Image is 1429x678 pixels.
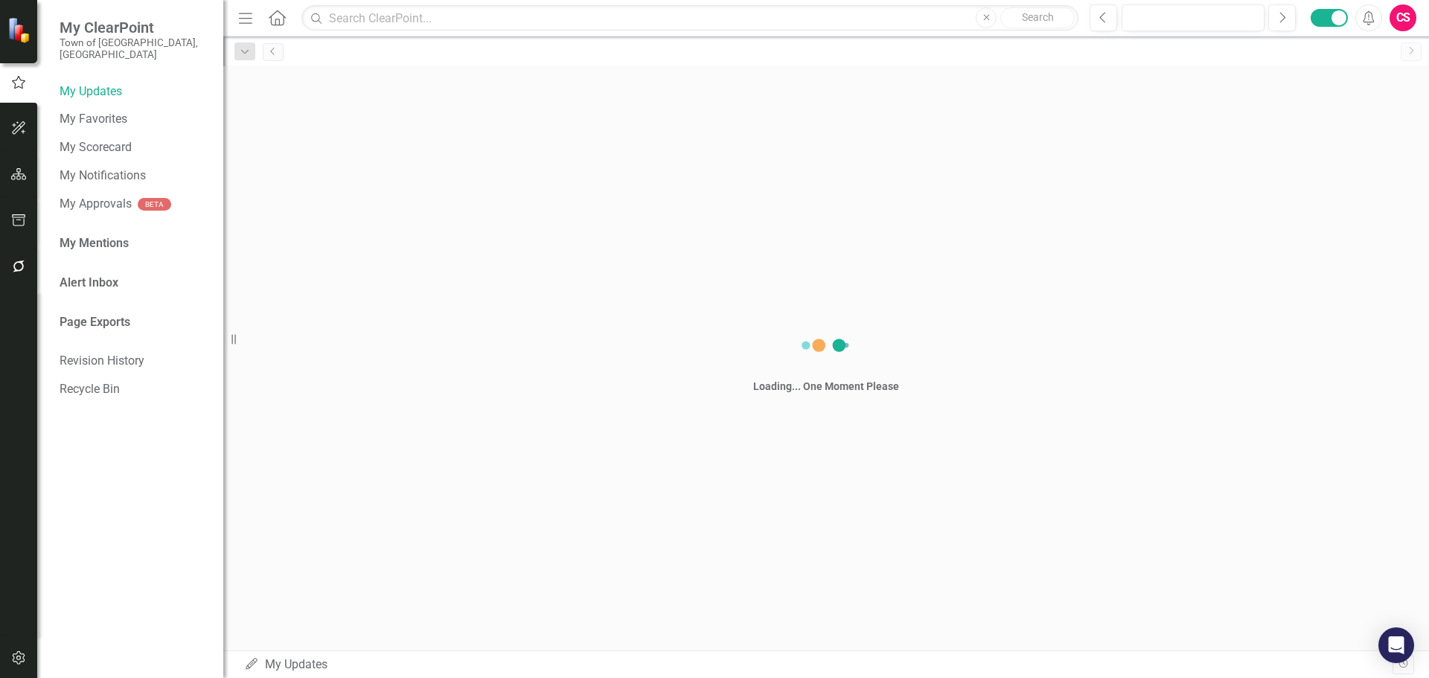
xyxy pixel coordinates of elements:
[1000,7,1075,28] button: Search
[1378,627,1414,663] div: Open Intercom Messenger
[7,17,33,43] img: ClearPoint Strategy
[60,235,129,252] a: My Mentions
[301,5,1078,31] input: Search ClearPoint...
[60,167,208,185] a: My Notifications
[60,275,118,292] a: Alert Inbox
[753,379,899,394] div: Loading... One Moment Please
[60,381,208,398] a: Recycle Bin
[138,198,171,211] div: BETA
[60,314,130,331] a: Page Exports
[60,19,208,36] span: My ClearPoint
[60,83,208,100] a: My Updates
[60,111,208,128] a: My Favorites
[60,36,208,61] small: Town of [GEOGRAPHIC_DATA], [GEOGRAPHIC_DATA]
[1022,11,1054,23] span: Search
[1390,4,1416,31] button: CS
[244,656,1393,674] div: My Updates
[60,353,208,370] a: Revision History
[60,196,132,213] a: My Approvals
[60,139,208,156] a: My Scorecard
